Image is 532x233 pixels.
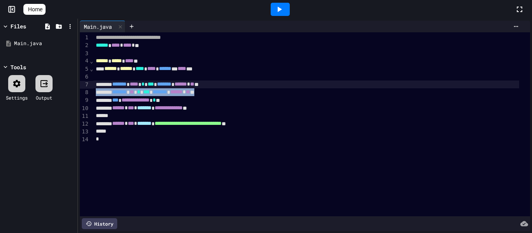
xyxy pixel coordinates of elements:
[80,128,90,136] div: 13
[80,23,116,31] div: Main.java
[80,50,90,58] div: 3
[80,73,90,81] div: 6
[6,94,28,101] div: Settings
[28,5,42,13] span: Home
[93,32,530,216] div: To enrich screen reader interactions, please activate Accessibility in Grammarly extension settings
[80,65,90,73] div: 5
[11,22,26,30] div: Files
[80,105,90,112] div: 10
[80,89,90,96] div: 8
[80,112,90,120] div: 11
[80,81,90,89] div: 7
[80,34,90,42] div: 1
[11,63,26,71] div: Tools
[14,40,75,47] div: Main.java
[90,66,93,72] span: Fold line
[80,57,90,65] div: 4
[80,136,90,144] div: 14
[80,96,90,104] div: 9
[82,218,117,229] div: History
[36,94,52,101] div: Output
[80,42,90,49] div: 2
[80,120,90,128] div: 12
[23,4,46,15] a: Home
[90,58,93,64] span: Fold line
[80,21,125,32] div: Main.java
